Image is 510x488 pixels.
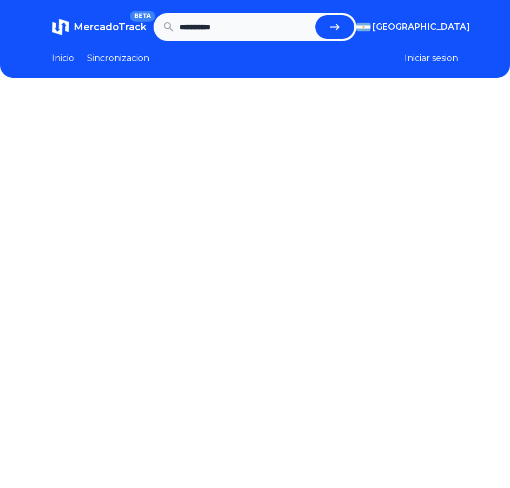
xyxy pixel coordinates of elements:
span: [GEOGRAPHIC_DATA] [373,21,470,34]
span: BETA [130,11,155,22]
a: Sincronizacion [87,52,149,65]
a: MercadoTrackBETA [52,18,147,36]
button: Iniciar sesion [405,52,458,65]
button: [GEOGRAPHIC_DATA] [356,21,458,34]
a: Inicio [52,52,74,65]
img: MercadoTrack [52,18,69,36]
img: Argentina [356,23,370,31]
span: MercadoTrack [74,21,147,33]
